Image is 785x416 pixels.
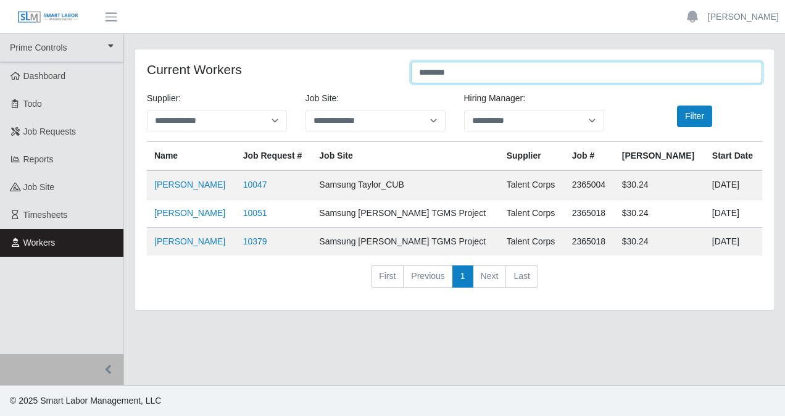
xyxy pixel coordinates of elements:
[23,210,68,220] span: Timesheets
[236,142,312,171] th: Job Request #
[565,142,615,171] th: Job #
[452,265,473,288] a: 1
[243,236,267,246] a: 10379
[154,208,225,218] a: [PERSON_NAME]
[312,142,499,171] th: job site
[615,228,705,256] td: $30.24
[312,170,499,199] td: Samsung Taylor_CUB
[147,265,762,297] nav: pagination
[312,228,499,256] td: Samsung [PERSON_NAME] TGMS Project
[154,236,225,246] a: [PERSON_NAME]
[705,142,762,171] th: Start Date
[312,199,499,228] td: Samsung [PERSON_NAME] TGMS Project
[615,199,705,228] td: $30.24
[565,199,615,228] td: 2365018
[243,180,267,189] a: 10047
[705,170,762,199] td: [DATE]
[565,228,615,256] td: 2365018
[23,238,56,248] span: Workers
[154,180,225,189] a: [PERSON_NAME]
[615,170,705,199] td: $30.24
[615,142,705,171] th: [PERSON_NAME]
[705,199,762,228] td: [DATE]
[565,170,615,199] td: 2365004
[147,92,181,105] label: Supplier:
[243,208,267,218] a: 10051
[305,92,339,105] label: job site:
[23,127,77,136] span: Job Requests
[147,62,392,77] h4: Current Workers
[23,71,66,81] span: Dashboard
[23,154,54,164] span: Reports
[499,228,565,256] td: Talent Corps
[17,10,79,24] img: SLM Logo
[499,199,565,228] td: Talent Corps
[10,396,161,406] span: © 2025 Smart Labor Management, LLC
[677,106,712,127] button: Filter
[464,92,526,105] label: Hiring Manager:
[23,99,42,109] span: Todo
[147,142,236,171] th: Name
[23,182,55,192] span: job site
[705,228,762,256] td: [DATE]
[499,170,565,199] td: Talent Corps
[499,142,565,171] th: Supplier
[708,10,779,23] a: [PERSON_NAME]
